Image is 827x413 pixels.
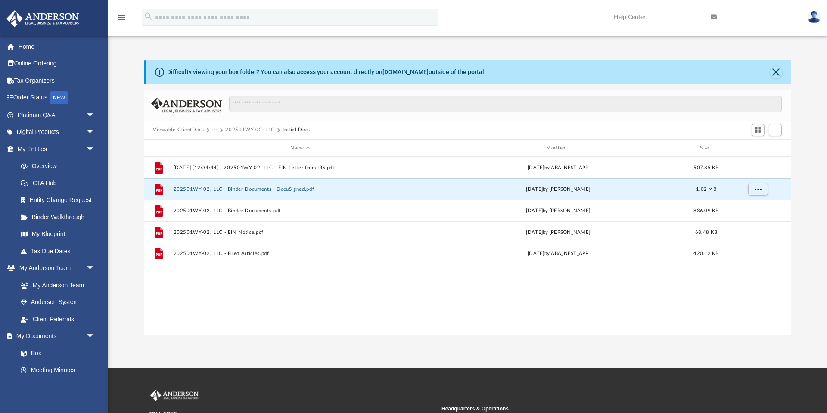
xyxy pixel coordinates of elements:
a: My Documentsarrow_drop_down [6,328,103,345]
img: Anderson Advisors Platinum Portal [149,390,200,401]
span: 420.12 KB [693,252,718,256]
a: Meeting Minutes [12,362,103,379]
button: Close [770,66,782,78]
img: User Pic [808,11,821,23]
a: Binder Walkthrough [12,208,108,226]
div: Difficulty viewing your box folder? You can also access your account directly on outside of the p... [167,68,486,77]
span: arrow_drop_down [86,106,103,124]
a: Overview [12,158,108,175]
a: Home [6,38,108,55]
a: My Blueprint [12,226,103,243]
span: arrow_drop_down [86,328,103,345]
button: Initial Docs [283,126,310,134]
div: Size [689,144,723,152]
div: Name [173,144,427,152]
button: 202501WY-02, LLC - EIN Notice.pdf [173,230,427,235]
div: [DATE] by [PERSON_NAME] [431,207,685,215]
a: My Entitiesarrow_drop_down [6,140,108,158]
a: Forms Library [12,379,99,396]
input: Search files and folders [229,96,781,112]
button: ··· [212,126,218,134]
a: Tax Due Dates [12,242,108,260]
span: 68.48 KB [695,230,717,235]
span: arrow_drop_down [86,124,103,141]
img: Anderson Advisors Platinum Portal [4,10,82,27]
a: Tax Organizers [6,72,108,89]
a: [DOMAIN_NAME] [382,68,429,75]
button: [DATE] (12:34:44) - 202501WY-02, LLC - EIN Letter from IRS.pdf [173,165,427,171]
span: 1.02 MB [696,187,716,192]
div: NEW [50,91,68,104]
a: Online Ordering [6,55,108,72]
a: My Anderson Team [12,276,99,294]
a: Order StatusNEW [6,89,108,107]
a: menu [116,16,127,22]
button: Switch to Grid View [752,124,765,136]
button: Add [769,124,782,136]
button: 202501WY-02, LLC - Filed Articles.pdf [173,251,427,257]
a: Anderson System [12,294,103,311]
a: CTA Hub [12,174,108,192]
span: arrow_drop_down [86,260,103,277]
div: id [147,144,169,152]
div: [DATE] by [PERSON_NAME] [431,186,685,193]
a: Platinum Q&Aarrow_drop_down [6,106,108,124]
i: menu [116,12,127,22]
a: Box [12,345,99,362]
div: grid [144,157,791,335]
div: [DATE] by [PERSON_NAME] [431,229,685,236]
button: Viewable-ClientDocs [153,126,204,134]
span: 507.85 KB [693,165,718,170]
div: [DATE] by ABA_NEST_APP [431,164,685,172]
button: More options [748,183,768,196]
span: 836.09 KB [693,208,718,213]
a: Client Referrals [12,311,103,328]
button: 202501WY-02, LLC - Binder Documents - DocuSigned.pdf [173,186,427,192]
div: Modified [431,144,685,152]
span: arrow_drop_down [86,140,103,158]
div: [DATE] by ABA_NEST_APP [431,250,685,258]
a: Entity Change Request [12,192,108,209]
small: Headquarters & Operations [441,405,728,413]
button: 202501WY-02, LLC - Binder Documents.pdf [173,208,427,214]
div: id [727,144,787,152]
i: search [144,12,153,21]
a: My Anderson Teamarrow_drop_down [6,260,103,277]
button: 202501WY-02, LLC [225,126,274,134]
a: Digital Productsarrow_drop_down [6,124,108,141]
